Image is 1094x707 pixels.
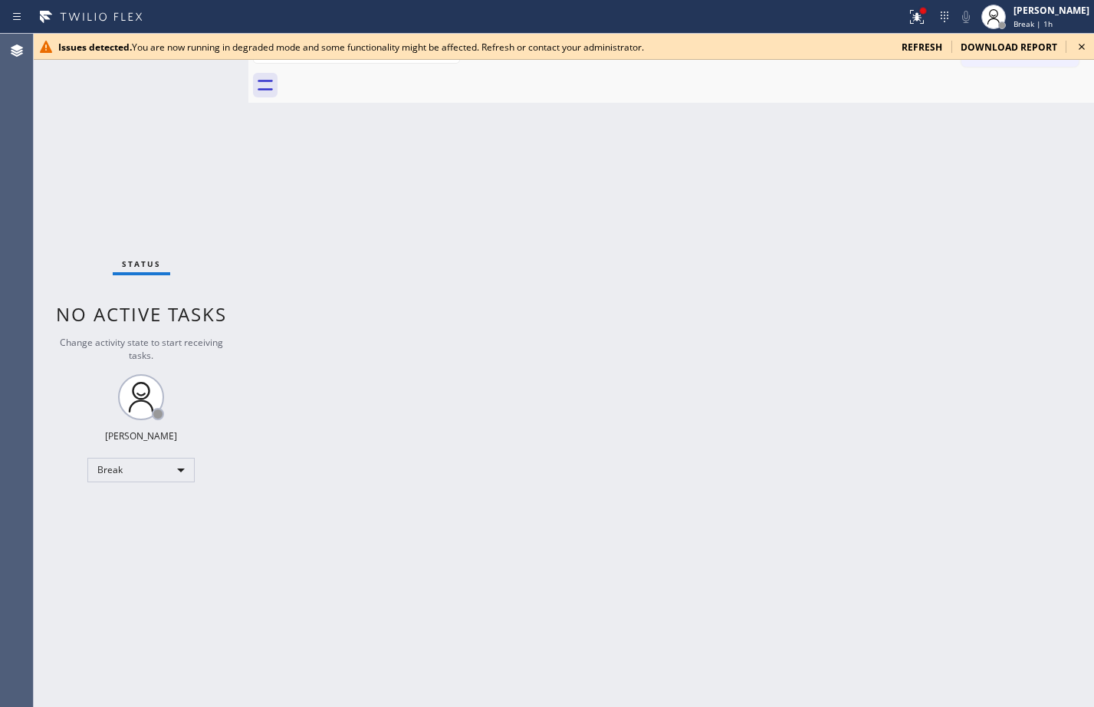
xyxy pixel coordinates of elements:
[60,336,223,362] span: Change activity state to start receiving tasks.
[122,258,161,269] span: Status
[955,6,977,28] button: Mute
[902,41,942,54] span: refresh
[58,41,889,54] div: You are now running in degraded mode and some functionality might be affected. Refresh or contact...
[961,41,1057,54] span: download report
[56,301,227,327] span: No active tasks
[105,429,177,442] div: [PERSON_NAME]
[1014,4,1089,17] div: [PERSON_NAME]
[87,458,195,482] div: Break
[1014,18,1053,29] span: Break | 1h
[58,41,132,54] b: Issues detected.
